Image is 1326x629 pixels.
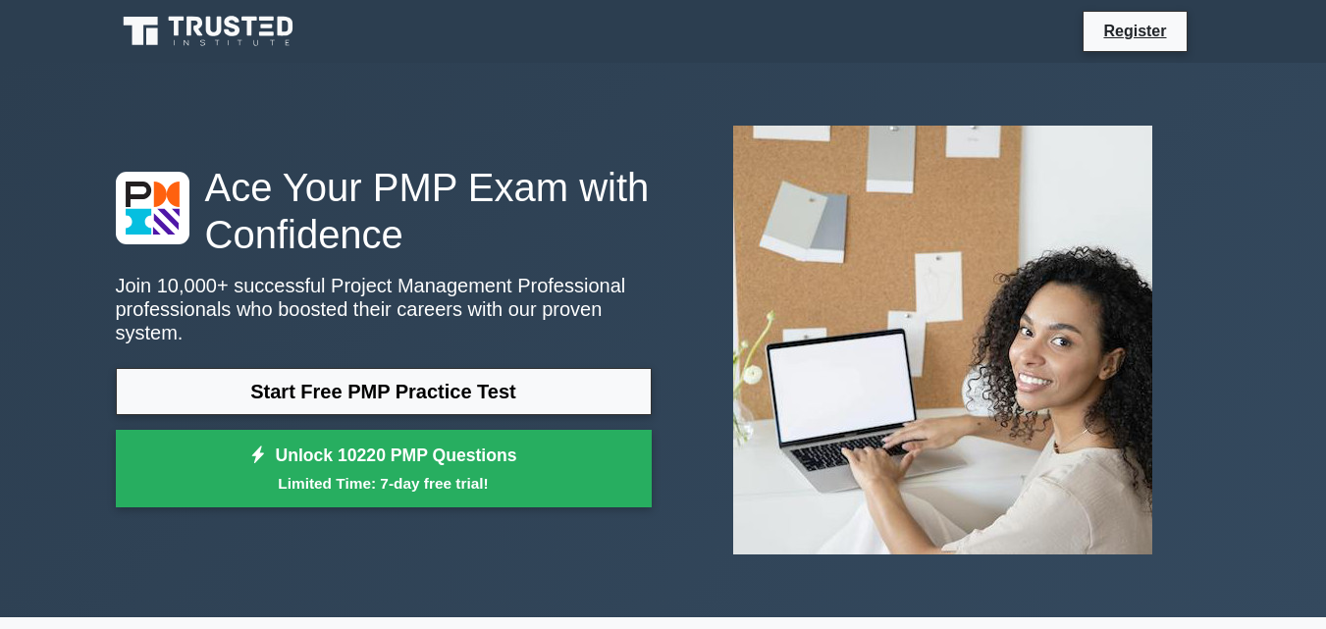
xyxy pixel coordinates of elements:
[116,164,652,258] h1: Ace Your PMP Exam with Confidence
[140,472,627,495] small: Limited Time: 7-day free trial!
[1091,19,1178,43] a: Register
[116,274,652,344] p: Join 10,000+ successful Project Management Professional professionals who boosted their careers w...
[116,430,652,508] a: Unlock 10220 PMP QuestionsLimited Time: 7-day free trial!
[116,368,652,415] a: Start Free PMP Practice Test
